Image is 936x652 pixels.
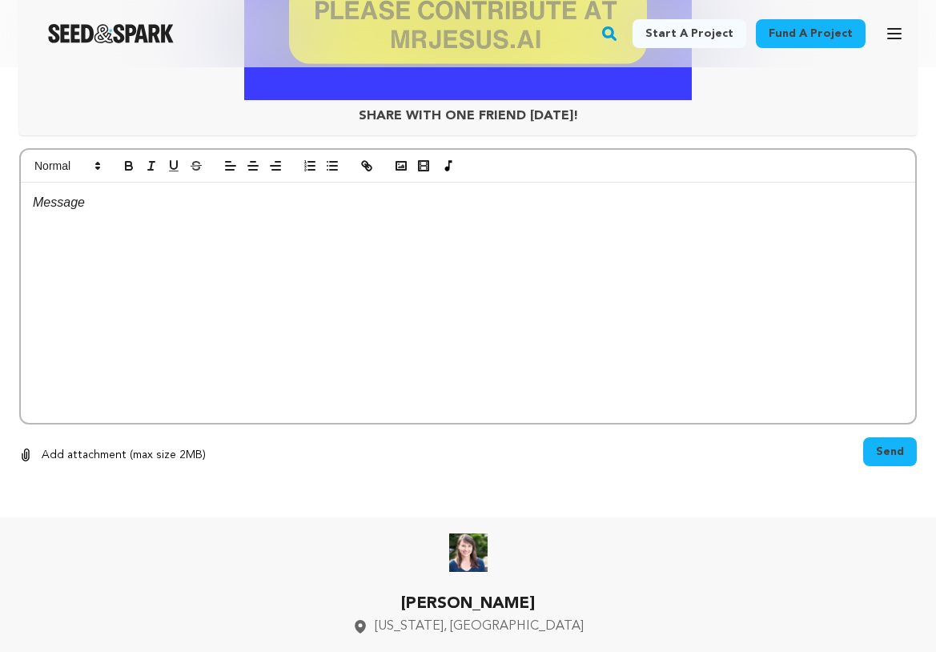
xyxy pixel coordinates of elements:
[48,24,174,43] img: Seed&Spark Logo Dark Mode
[876,444,904,460] span: Send
[42,446,206,465] p: Add attachment (max size 2MB)
[19,437,206,473] button: Add attachment (max size 2MB)
[375,617,584,636] span: [US_STATE], [GEOGRAPHIC_DATA]
[449,533,488,572] img: Emily Best Photo
[863,437,917,466] button: Send
[359,110,578,123] strong: SHARE WITH ONE FRIEND [DATE]!
[633,19,746,48] a: Start a project
[352,591,584,617] p: [PERSON_NAME]
[48,24,174,43] a: Seed&Spark Homepage
[756,19,866,48] a: Fund a project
